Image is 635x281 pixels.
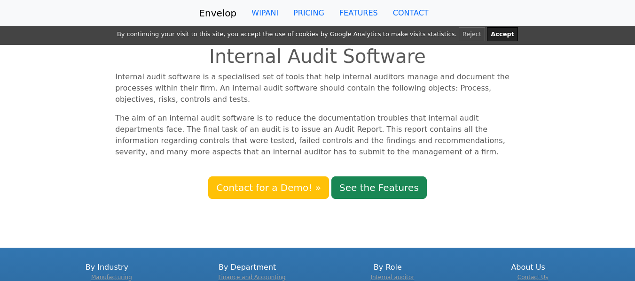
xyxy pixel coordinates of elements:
a: Contact Us [517,274,549,281]
a: Internal auditor [370,274,414,281]
a: FEATURES [332,4,385,23]
a: Contact for a Demo! » [208,176,329,199]
span: By continuing your visit to this site, you accept the use of cookies by Google Analytics to make ... [117,30,457,38]
p: The aim of an internal audit software is to reduce the documentation troubles that internal audit... [115,113,520,158]
button: Accept [487,27,518,41]
a: See the Features [331,176,427,199]
h1: Internal Audit Software [6,45,629,68]
a: CONTACT [385,4,436,23]
a: Manufacturing [91,274,132,281]
p: Internal audit software is a specialised set of tools that help internal auditors manage and docu... [115,71,520,105]
a: Finance and Accounting [219,274,286,281]
a: Envelop [199,4,236,23]
button: Reject [459,27,485,41]
a: PRICING [286,4,332,23]
a: WIPANI [244,4,286,23]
